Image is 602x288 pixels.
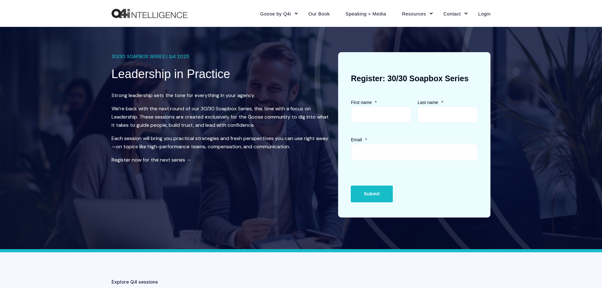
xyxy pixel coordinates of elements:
[112,66,323,82] h1: Leadership in Practice
[112,52,189,61] span: 30/30 SOAPBOX SERIES | Q4 2025
[351,186,392,202] input: Submit
[351,65,478,92] h3: Register: 30/30 Soapbox Series
[417,100,438,105] span: Last name
[112,91,329,100] p: Strong leadership sets the tone for everything in your agency.
[112,105,329,129] p: We’re back with the next round of our 30/30 Soapbox Series, this time with a focus on Leadership....
[112,278,158,287] span: Explore Q4 sessions
[112,9,187,18] img: Q4intelligence, LLC logo
[351,137,362,142] span: Email
[112,9,187,18] a: Back to Home
[351,100,372,105] span: First name
[112,156,329,164] p: Register now for the next series →
[112,134,329,151] p: Each session will bring you practical strategies and fresh perspectives you can use right away—on...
